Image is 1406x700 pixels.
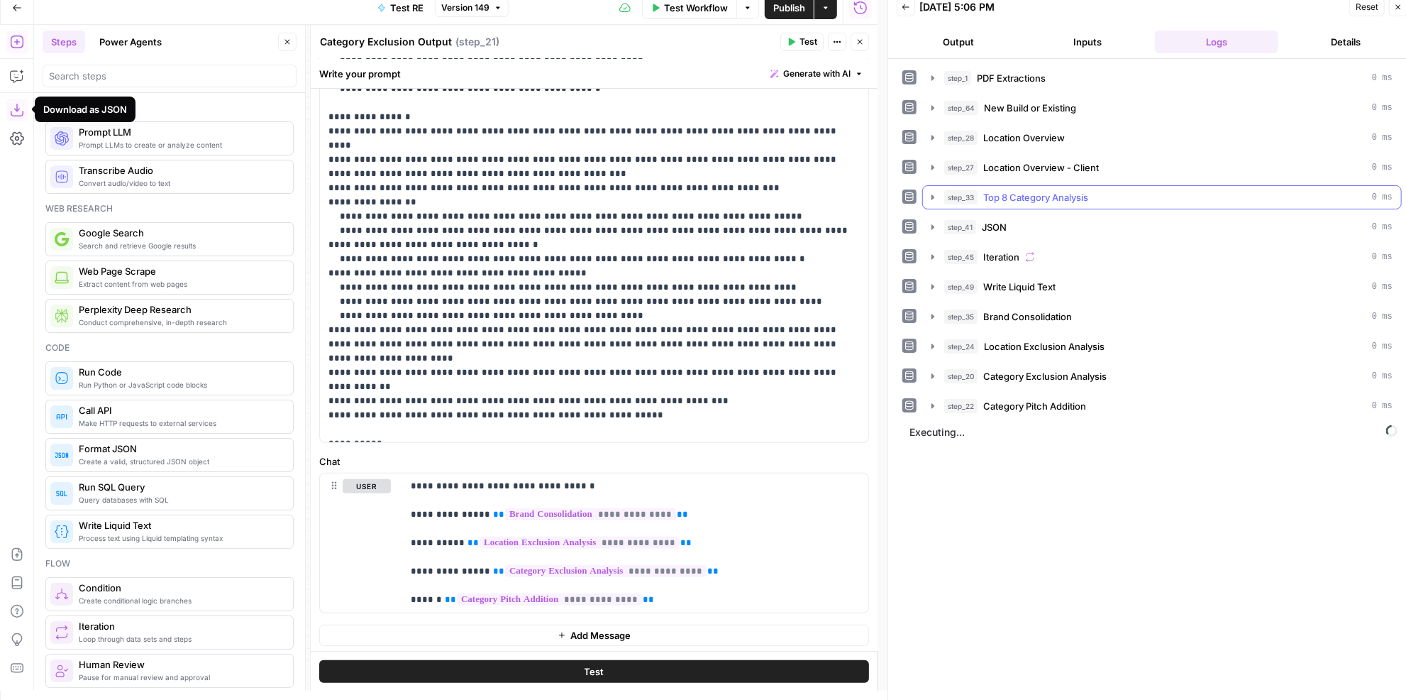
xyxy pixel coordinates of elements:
span: step_49 [944,280,978,294]
button: 0 ms [923,305,1401,328]
button: user [343,479,391,493]
span: 0 ms [1372,161,1393,174]
button: 0 ms [923,156,1401,179]
span: Generate with AI [783,67,851,80]
span: Test Workflow [664,1,728,15]
span: Test [799,35,817,48]
span: step_20 [944,369,978,383]
span: Search and retrieve Google results [79,240,282,251]
span: Extract content from web pages [79,278,282,290]
button: 0 ms [923,365,1401,388]
button: Logs [1155,31,1278,53]
button: Inputs [1026,31,1149,53]
span: Convert audio/video to text [79,177,282,189]
span: JSON [982,220,1007,234]
button: Test [319,660,869,682]
span: Run Code [79,365,282,379]
button: 0 ms [923,216,1401,239]
span: 0 ms [1372,400,1393,412]
span: Create a valid, structured JSON object [79,456,282,467]
span: Location Overview - Client [983,160,1099,175]
span: step_41 [944,220,976,234]
span: Location Overview [983,131,1065,145]
span: Prompt LLM [79,125,282,139]
button: Output [897,31,1020,53]
span: Iteration [983,250,1019,264]
span: Query databases with SQL [79,494,282,505]
input: Search steps [49,69,290,83]
span: step_24 [944,339,978,354]
button: Steps [43,31,85,53]
span: Reset [1356,1,1378,13]
button: Generate with AI [765,65,869,83]
div: Flow [45,557,294,570]
button: Test [780,33,824,51]
span: Run Python or JavaScript code blocks [79,379,282,390]
div: user [320,474,391,613]
span: step_35 [944,310,978,324]
span: 0 ms [1372,370,1393,383]
button: 0 ms [923,275,1401,298]
span: Pause for manual review and approval [79,672,282,683]
textarea: Category Exclusion Output [320,35,452,49]
span: Run SQL Query [79,480,282,494]
span: step_45 [944,250,978,264]
button: 0 ms [923,186,1401,209]
span: Condition [79,581,282,595]
button: 0 ms [923,126,1401,149]
span: 0 ms [1372,251,1393,263]
span: Web Page Scrape [79,264,282,278]
span: 0 ms [1372,191,1393,204]
div: Download as JSON [43,102,127,116]
span: Human Review [79,657,282,672]
span: step_28 [944,131,978,145]
span: 0 ms [1372,310,1393,323]
span: Executing... [905,421,1402,444]
span: Location Exclusion Analysis [984,339,1105,354]
span: Write Liquid Text [983,280,1056,294]
span: step_33 [944,190,978,204]
span: Add Message [570,628,631,642]
span: Make HTTP requests to external services [79,417,282,429]
span: Test [585,664,604,678]
span: Google Search [79,226,282,240]
span: step_64 [944,101,978,115]
span: New Build or Existing [984,101,1076,115]
span: Transcribe Audio [79,163,282,177]
span: 0 ms [1372,280,1393,293]
span: Test RE [390,1,424,15]
span: Call API [79,403,282,417]
button: Power Agents [91,31,170,53]
span: Write Liquid Text [79,518,282,532]
span: step_22 [944,399,978,413]
span: Loop through data sets and steps [79,633,282,645]
span: 0 ms [1372,72,1393,84]
div: Write your prompt [311,59,878,88]
button: 0 ms [923,97,1401,119]
span: 0 ms [1372,221,1393,234]
span: Conduct comprehensive, in-depth research [79,317,282,328]
span: Format JSON [79,442,282,456]
span: Iteration [79,619,282,633]
span: step_27 [944,160,978,175]
span: Process text using Liquid templating syntax [79,532,282,544]
span: 0 ms [1372,102,1393,114]
span: ( step_21 ) [455,35,499,49]
span: Category Exclusion Analysis [983,369,1107,383]
span: Perplexity Deep Research [79,302,282,317]
span: 0 ms [1372,340,1393,353]
span: Top 8 Category Analysis [983,190,1088,204]
span: step_1 [944,71,971,85]
div: Code [45,341,294,354]
label: Chat [319,454,869,469]
span: 0 ms [1372,131,1393,144]
button: 0 ms [923,67,1401,89]
div: Ai [45,102,294,114]
span: Category Pitch Addition [983,399,1086,413]
span: Prompt LLMs to create or analyze content [79,139,282,151]
button: 0 ms [923,395,1401,417]
span: Brand Consolidation [983,310,1072,324]
span: PDF Extractions [977,71,1046,85]
span: Create conditional logic branches [79,595,282,606]
button: 0 ms [923,246,1401,268]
